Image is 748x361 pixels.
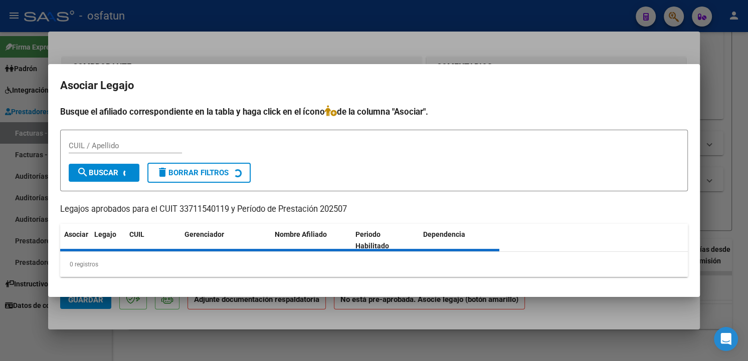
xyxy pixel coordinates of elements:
span: Dependencia [423,230,465,238]
datatable-header-cell: CUIL [125,224,180,257]
mat-icon: delete [156,166,168,178]
datatable-header-cell: Dependencia [419,224,500,257]
datatable-header-cell: Nombre Afiliado [271,224,351,257]
datatable-header-cell: Asociar [60,224,90,257]
span: Borrar Filtros [156,168,229,177]
datatable-header-cell: Periodo Habilitado [351,224,419,257]
datatable-header-cell: Legajo [90,224,125,257]
datatable-header-cell: Gerenciador [180,224,271,257]
h2: Asociar Legajo [60,76,688,95]
h4: Busque el afiliado correspondiente en la tabla y haga click en el ícono de la columna "Asociar". [60,105,688,118]
span: Periodo Habilitado [355,230,389,250]
div: Open Intercom Messenger [714,327,738,351]
span: Gerenciador [184,230,224,238]
mat-icon: search [77,166,89,178]
button: Buscar [69,164,139,182]
span: CUIL [129,230,144,238]
span: Nombre Afiliado [275,230,327,238]
p: Legajos aprobados para el CUIT 33711540119 y Período de Prestación 202507 [60,203,688,216]
button: Borrar Filtros [147,163,251,183]
div: 0 registros [60,252,688,277]
span: Legajo [94,230,116,238]
span: Buscar [77,168,118,177]
span: Asociar [64,230,88,238]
